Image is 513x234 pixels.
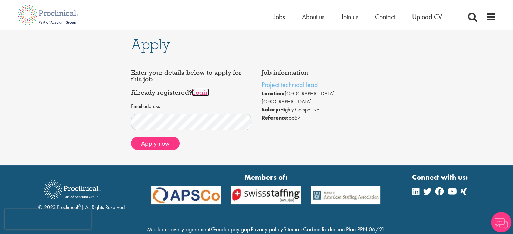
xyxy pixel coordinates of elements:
a: Gender pay gap [211,225,250,233]
a: Modern slavery agreement [147,225,210,233]
span: Apply [131,35,170,54]
h4: Enter your details below to apply for this job. Already registered? [131,69,252,96]
strong: Salary: [262,106,280,113]
li: 66541 [262,114,382,122]
strong: Reference: [262,114,289,121]
img: APSCo [226,186,306,204]
h4: Job information [262,69,382,76]
img: APSCo [306,186,386,204]
button: Apply now [131,137,180,150]
li: [GEOGRAPHIC_DATA], [GEOGRAPHIC_DATA] [262,90,382,106]
a: Sitemap [283,225,302,233]
a: Login [192,88,209,96]
strong: Connect with us: [412,172,469,182]
a: Jobs [274,12,285,21]
img: Chatbot [491,212,511,232]
a: About us [302,12,324,21]
img: APSCo [146,186,226,204]
iframe: reCAPTCHA [5,209,91,229]
a: Contact [375,12,395,21]
strong: Location: [262,90,285,97]
li: Highly Competitive [262,106,382,114]
a: Project technical lead [262,80,318,89]
label: Email address [131,103,160,110]
a: Carbon Reduction Plan PPN 06/21 [303,225,385,233]
div: © 2023 Proclinical | All Rights Reserved [38,175,125,211]
img: Proclinical Recruitment [38,176,106,204]
a: Join us [341,12,358,21]
a: Upload CV [412,12,442,21]
sup: ® [78,203,81,208]
a: Privacy policy [250,225,283,233]
strong: Members of: [151,172,381,182]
